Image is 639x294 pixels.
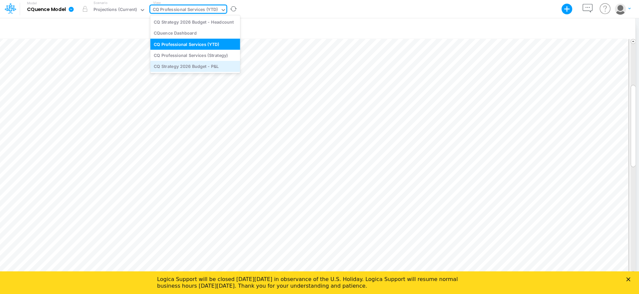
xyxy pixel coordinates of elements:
[626,6,633,10] div: Close
[94,0,107,5] label: Scenario
[94,6,137,14] div: Projections (Current)
[153,6,218,14] div: CQ Professional Services (YTD)
[27,7,66,13] b: CQuence Model
[150,61,240,72] div: CQ Strategy 2026 Budget - P&L
[150,39,240,50] div: CQ Professional Services (YTD)
[153,0,161,5] label: View
[27,1,37,5] label: Model
[150,28,240,39] div: CQuence Dashboard
[157,5,471,18] div: Logica Support will be closed [DATE][DATE] in observance of the U.S. Holiday. Logica Support will...
[150,50,240,61] div: CQ Professional Services (Strategy)
[150,16,240,27] div: CQ Strategy 2026 Budget - Headcount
